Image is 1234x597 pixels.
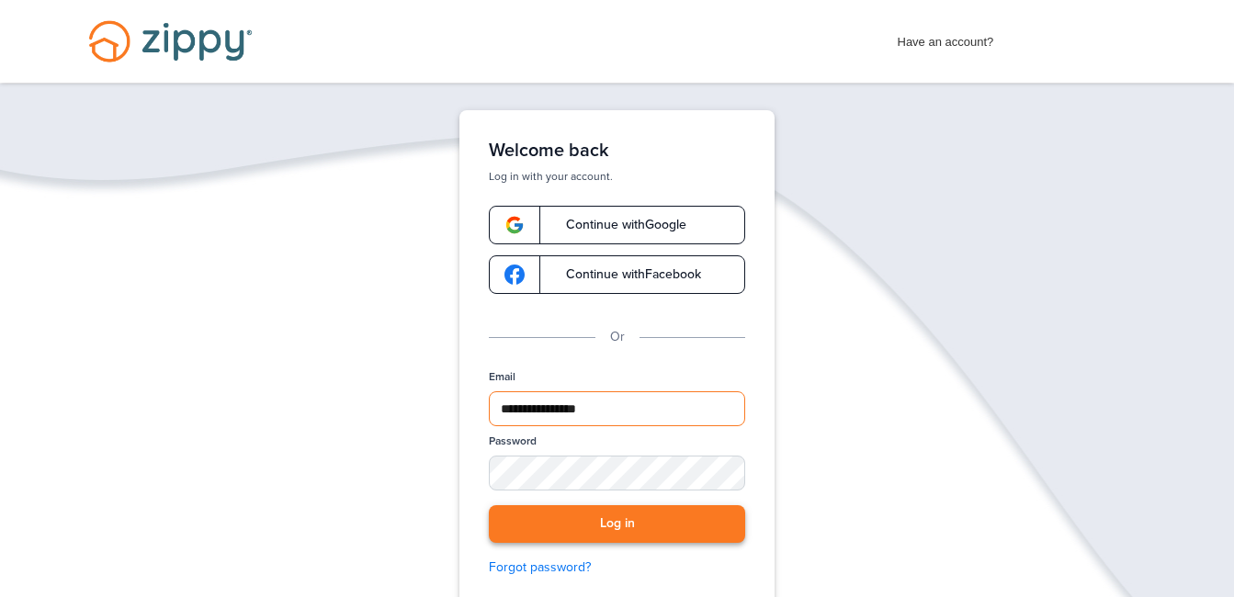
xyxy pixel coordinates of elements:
p: Or [610,327,625,347]
label: Email [489,369,515,385]
span: Continue with Google [548,219,686,231]
img: google-logo [504,215,525,235]
label: Password [489,434,537,449]
input: Password [489,456,745,490]
a: google-logoContinue withFacebook [489,255,745,294]
span: Have an account? [898,23,994,52]
p: Log in with your account. [489,169,745,184]
a: Forgot password? [489,558,745,578]
h1: Welcome back [489,140,745,162]
a: google-logoContinue withGoogle [489,206,745,244]
img: google-logo [504,265,525,285]
span: Continue with Facebook [548,268,701,281]
button: Log in [489,505,745,543]
input: Email [489,391,745,426]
